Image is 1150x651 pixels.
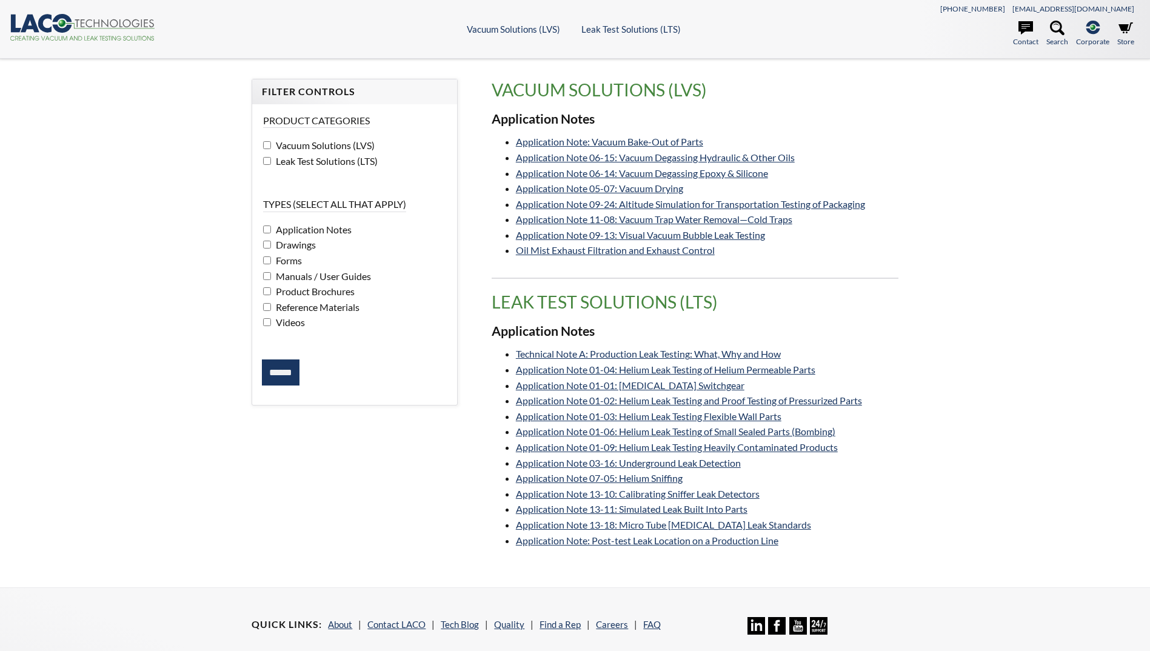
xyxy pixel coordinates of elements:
a: 24/7 Support [810,626,827,636]
a: Contact LACO [367,619,426,630]
span: Reference Materials [273,301,359,313]
a: Technical Note A: Production Leak Testing: What, Why and How [516,348,781,359]
a: Tech Blog [441,619,479,630]
a: Application Note: Vacuum Bake-Out of Parts [516,136,703,147]
span: Vacuum Solutions (LVS) [273,139,375,151]
h3: Application Notes [492,111,898,128]
a: Application Note 09-24: Altitude Simulation for Transportation Testing of Packaging [516,198,865,210]
span: Leak Test Solutions (LTS) [273,155,378,167]
a: Contact [1013,21,1038,47]
a: Application Note 13-18: Micro Tube [MEDICAL_DATA] Leak Standards [516,519,811,530]
span: Drawings [273,239,316,250]
span: translation missing: en.product_groups.Vacuum Solutions (LVS) [492,79,707,100]
a: Application Note 11-08: Vacuum Trap Water Removal—Cold Traps [516,213,792,225]
a: Application Note 01-01: [MEDICAL_DATA] Switchgear [516,379,744,391]
a: Application Note 13-10: Calibrating Sniffer Leak Detectors [516,488,760,499]
a: Leak Test Solutions (LTS) [581,24,681,35]
a: Application Note 01-04: Helium Leak Testing of Helium Permeable Parts [516,364,815,375]
a: Store [1117,21,1134,47]
a: Application Note 01-06: Helium Leak Testing of Small Sealed Parts (Bombing) [516,426,835,437]
a: Careers [596,619,628,630]
input: Vacuum Solutions (LVS) [263,141,271,149]
legend: Types (select all that apply) [263,198,406,212]
a: Quality [494,619,524,630]
a: Oil Mist Exhaust Filtration and Exhaust Control [516,244,715,256]
a: Application Note 06-15: Vacuum Degassing Hydraulic & Other Oils [516,152,795,163]
input: Videos [263,318,271,326]
span: Forms [273,255,302,266]
h4: Filter Controls [262,85,447,98]
span: Manuals / User Guides [273,270,371,282]
a: Application Note 05-07: Vacuum Drying [516,182,683,194]
img: 24/7 Support Icon [810,617,827,635]
span: Product Brochures [273,285,355,297]
input: Application Notes [263,225,271,233]
a: Application Note 01-02: Helium Leak Testing and Proof Testing of Pressurized Parts [516,395,862,406]
input: Reference Materials [263,303,271,311]
a: About [328,619,352,630]
h4: Quick Links [252,618,322,631]
a: Application Note: Post-test Leak Location on a Production Line [516,535,778,546]
a: Find a Rep [540,619,581,630]
input: Manuals / User Guides [263,272,271,280]
a: Vacuum Solutions (LVS) [467,24,560,35]
a: Application Note 06-14: Vacuum Degassing Epoxy & Silicone [516,167,768,179]
a: [PHONE_NUMBER] [940,4,1005,13]
span: Application Notes [273,224,352,235]
span: translation missing: en.product_groups.Leak Test Solutions (LTS) [492,292,718,312]
a: [EMAIL_ADDRESS][DOMAIN_NAME] [1012,4,1134,13]
input: Leak Test Solutions (LTS) [263,157,271,165]
h3: Application Notes [492,323,898,340]
a: Application Note 13-11: Simulated Leak Built Into Parts [516,503,747,515]
a: Application Note 03-16: Underground Leak Detection [516,457,741,469]
input: Forms [263,256,271,264]
legend: Product Categories [263,114,370,128]
input: Product Brochures [263,287,271,295]
a: Application Note 01-03: Helium Leak Testing Flexible Wall Parts [516,410,781,422]
span: Videos [273,316,305,328]
a: Search [1046,21,1068,47]
a: Application Note 07-05: Helium Sniffing [516,472,683,484]
a: Application Note 01-09: Helium Leak Testing Heavily Contaminated Products [516,441,838,453]
span: Corporate [1076,36,1109,47]
input: Drawings [263,241,271,249]
a: Application Note 09-13: Visual Vacuum Bubble Leak Testing [516,229,765,241]
a: FAQ [643,619,661,630]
